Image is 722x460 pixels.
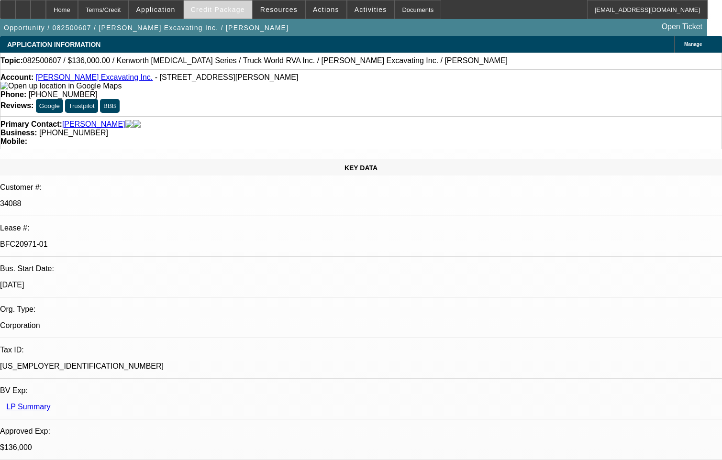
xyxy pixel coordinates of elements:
span: [PHONE_NUMBER] [29,90,98,99]
strong: Mobile: [0,137,27,145]
span: KEY DATA [344,164,378,172]
span: 082500607 / $136,000.00 / Kenworth [MEDICAL_DATA] Series / Truck World RVA Inc. / [PERSON_NAME] E... [23,56,508,65]
a: View Google Maps [0,82,122,90]
a: LP Summary [6,403,50,411]
strong: Account: [0,73,33,81]
strong: Business: [0,129,37,137]
span: Actions [313,6,339,13]
img: facebook-icon.png [125,120,133,129]
span: APPLICATION INFORMATION [7,41,100,48]
button: BBB [100,99,120,113]
button: Credit Package [184,0,252,19]
a: [PERSON_NAME] [62,120,125,129]
span: Credit Package [191,6,245,13]
strong: Topic: [0,56,23,65]
a: Open Ticket [658,19,706,35]
button: Google [36,99,63,113]
img: linkedin-icon.png [133,120,141,129]
button: Application [129,0,182,19]
button: Activities [347,0,394,19]
span: - [STREET_ADDRESS][PERSON_NAME] [155,73,299,81]
strong: Phone: [0,90,26,99]
span: Application [136,6,175,13]
span: Resources [260,6,298,13]
span: Activities [355,6,387,13]
img: Open up location in Google Maps [0,82,122,90]
strong: Primary Contact: [0,120,62,129]
button: Resources [253,0,305,19]
strong: Reviews: [0,101,33,110]
a: [PERSON_NAME] Excavating Inc. [36,73,153,81]
span: Manage [684,42,702,47]
button: Actions [306,0,346,19]
button: Trustpilot [65,99,98,113]
span: [PHONE_NUMBER] [39,129,108,137]
span: Opportunity / 082500607 / [PERSON_NAME] Excavating Inc. / [PERSON_NAME] [4,24,289,32]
